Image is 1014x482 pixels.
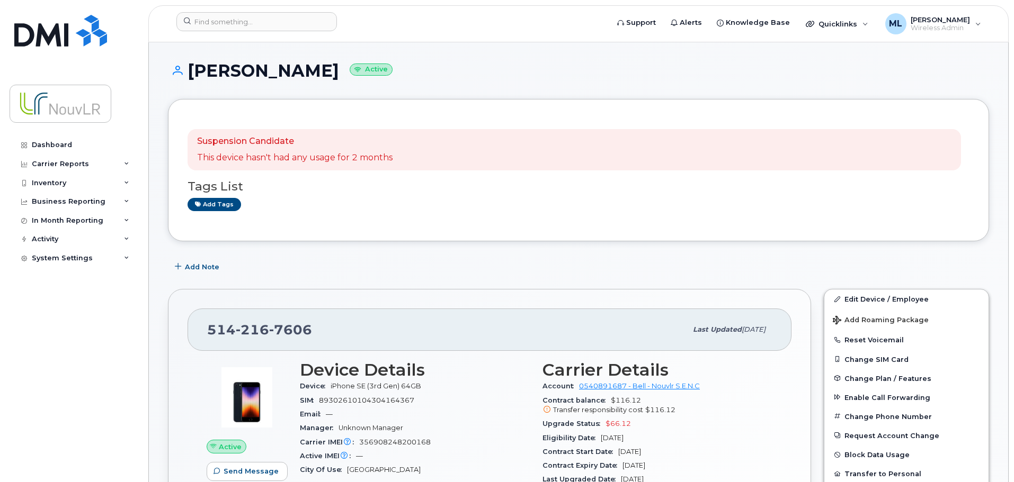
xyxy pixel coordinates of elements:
a: Edit Device / Employee [824,289,989,308]
h3: Carrier Details [542,360,772,379]
span: City Of Use [300,466,347,474]
button: Enable Call Forwarding [824,388,989,407]
span: Email [300,410,326,418]
span: Enable Call Forwarding [844,393,930,401]
button: Change Phone Number [824,407,989,426]
button: Change Plan / Features [824,369,989,388]
span: Account [542,382,579,390]
img: image20231002-3703462-1angbar.jpeg [215,366,279,429]
a: Add tags [188,198,241,211]
button: Send Message [207,462,288,481]
span: Change Plan / Features [844,374,931,382]
span: SIM [300,396,319,404]
span: iPhone SE (3rd Gen) 64GB [331,382,421,390]
span: Active [219,442,242,452]
span: Manager [300,424,339,432]
span: Device [300,382,331,390]
span: Add Roaming Package [833,316,929,326]
span: 7606 [269,322,312,338]
span: Transfer responsibility cost [553,406,643,414]
span: Last updated [693,325,742,333]
h1: [PERSON_NAME] [168,61,989,80]
span: — [356,452,363,460]
span: Contract balance [542,396,611,404]
h3: Device Details [300,360,530,379]
span: Unknown Manager [339,424,403,432]
button: Block Data Usage [824,445,989,464]
span: 216 [236,322,269,338]
span: [GEOGRAPHIC_DATA] [347,466,421,474]
button: Reset Voicemail [824,330,989,349]
p: This device hasn't had any usage for 2 months [197,152,393,164]
span: Active IMEI [300,452,356,460]
span: Upgrade Status [542,420,606,428]
span: Add Note [185,262,219,272]
span: [DATE] [742,325,766,333]
h3: Tags List [188,180,969,193]
span: 514 [207,322,312,338]
span: 356908248200168 [359,438,431,446]
span: $116.12 [542,396,772,415]
button: Request Account Change [824,426,989,445]
span: Eligibility Date [542,434,601,442]
span: Contract Start Date [542,448,618,456]
a: 0540891687 - Bell - Nouvlr S.E.N.C [579,382,700,390]
span: Carrier IMEI [300,438,359,446]
span: $116.12 [645,406,675,414]
button: Add Note [168,257,228,276]
span: [DATE] [601,434,624,442]
small: Active [350,63,393,76]
p: Suspension Candidate [197,135,393,148]
span: [DATE] [618,448,641,456]
span: $66.12 [606,420,631,428]
span: Contract Expiry Date [542,461,622,469]
button: Add Roaming Package [824,308,989,330]
button: Change SIM Card [824,350,989,369]
span: 89302610104304164367 [319,396,414,404]
span: [DATE] [622,461,645,469]
span: — [326,410,333,418]
span: Send Message [224,466,279,476]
